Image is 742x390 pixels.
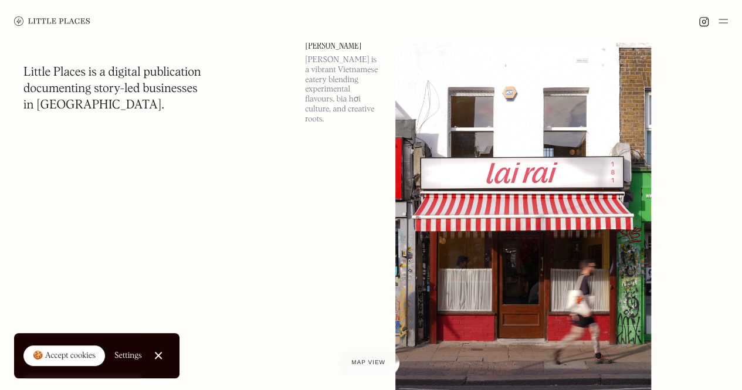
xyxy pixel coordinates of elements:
a: Map view [337,350,399,376]
a: Settings [114,342,142,369]
a: [PERSON_NAME] [305,41,381,50]
p: [PERSON_NAME] is a vibrant Vietnamese eatery blending experimental flavours, bia hơi culture, and... [305,55,381,124]
div: 🍪 Accept cookies [33,350,96,362]
div: Settings [114,351,142,360]
a: 🍪 Accept cookies [23,345,105,367]
a: Close Cookie Popup [147,344,170,367]
span: Map view [351,360,385,366]
h1: Little Places is a digital publication documenting story-led businesses in [GEOGRAPHIC_DATA]. [23,65,201,114]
